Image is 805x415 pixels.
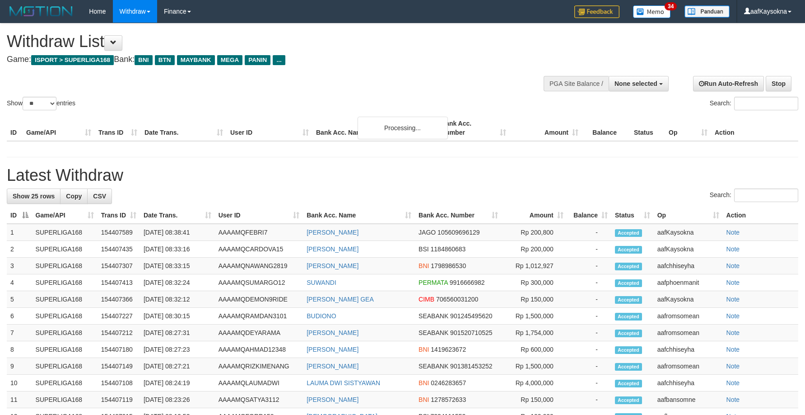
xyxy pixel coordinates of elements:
td: SUPERLIGA168 [32,258,98,274]
a: Note [726,262,740,269]
th: Bank Acc. Number: activate to sort column ascending [415,207,502,224]
span: Accepted [615,313,642,321]
span: Accepted [615,279,642,287]
span: Accepted [615,263,642,270]
span: BNI [419,396,429,403]
td: 154407180 [98,341,140,358]
span: BNI [419,346,429,353]
span: Copy 901520710525 to clipboard [450,329,492,336]
td: 9 [7,358,32,375]
th: Balance [582,115,630,141]
td: aafphoenmanit [654,274,723,291]
th: Action [723,207,798,224]
span: Accepted [615,296,642,304]
th: Status [630,115,665,141]
th: Game/API [23,115,95,141]
span: Copy 9916666982 to clipboard [450,279,485,286]
th: Action [711,115,798,141]
a: Note [726,329,740,336]
span: Show 25 rows [13,193,55,200]
td: SUPERLIGA168 [32,291,98,308]
th: Amount: activate to sort column ascending [502,207,567,224]
span: JAGO [419,229,436,236]
td: Rp 150,000 [502,291,567,308]
td: SUPERLIGA168 [32,391,98,408]
span: BNI [419,262,429,269]
label: Search: [710,97,798,110]
td: [DATE] 08:24:19 [140,375,215,391]
span: Copy 1278572633 to clipboard [431,396,466,403]
a: Note [726,346,740,353]
th: User ID [227,115,312,141]
a: SUWANDI [307,279,336,286]
td: AAAAMQRIZKIMENANG [215,358,303,375]
td: aafchhiseyha [654,258,723,274]
th: Balance: activate to sort column ascending [567,207,611,224]
th: Op [665,115,711,141]
td: - [567,241,611,258]
td: aafchhiseyha [654,375,723,391]
td: 154407108 [98,375,140,391]
td: aafromsomean [654,358,723,375]
td: - [567,308,611,325]
td: SUPERLIGA168 [32,274,98,291]
a: Note [726,279,740,286]
th: Trans ID [95,115,141,141]
td: SUPERLIGA168 [32,325,98,341]
a: Note [726,396,740,403]
td: 154407413 [98,274,140,291]
td: [DATE] 08:30:15 [140,308,215,325]
td: Rp 600,000 [502,341,567,358]
span: BTN [155,55,175,65]
span: PERMATA [419,279,448,286]
a: Note [726,245,740,253]
td: 154407307 [98,258,140,274]
a: [PERSON_NAME] [307,363,358,370]
span: Accepted [615,363,642,371]
span: Copy 901245495620 to clipboard [450,312,492,320]
button: None selected [609,76,669,91]
td: Rp 200,800 [502,224,567,241]
td: 154407212 [98,325,140,341]
td: aafromsomean [654,325,723,341]
td: aafKaysokna [654,241,723,258]
span: BNI [419,379,429,387]
th: Status: activate to sort column ascending [611,207,654,224]
td: aafKaysokna [654,224,723,241]
td: - [567,341,611,358]
td: [DATE] 08:27:31 [140,325,215,341]
span: ... [273,55,285,65]
td: 154407119 [98,391,140,408]
td: AAAAMQSUMARGO12 [215,274,303,291]
a: [PERSON_NAME] GEA [307,296,374,303]
td: AAAAMQRAMDAN3101 [215,308,303,325]
a: Note [726,379,740,387]
span: Accepted [615,396,642,404]
a: [PERSON_NAME] [307,245,358,253]
td: Rp 1,500,000 [502,358,567,375]
span: BSI [419,245,429,253]
a: [PERSON_NAME] [307,396,358,403]
th: ID: activate to sort column descending [7,207,32,224]
th: User ID: activate to sort column ascending [215,207,303,224]
a: Note [726,363,740,370]
span: Copy 105609696129 to clipboard [437,229,479,236]
th: Date Trans. [141,115,227,141]
td: [DATE] 08:32:12 [140,291,215,308]
a: CSV [87,189,112,204]
td: [DATE] 08:23:26 [140,391,215,408]
td: Rp 1,012,927 [502,258,567,274]
h1: Withdraw List [7,33,528,51]
td: [DATE] 08:32:24 [140,274,215,291]
td: 6 [7,308,32,325]
td: 154407435 [98,241,140,258]
td: AAAAMQLAUMADWI [215,375,303,391]
td: 2 [7,241,32,258]
label: Show entries [7,97,75,110]
td: [DATE] 08:27:23 [140,341,215,358]
span: Accepted [615,346,642,354]
select: Showentries [23,97,56,110]
span: Accepted [615,330,642,337]
input: Search: [734,189,798,202]
span: Accepted [615,246,642,254]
